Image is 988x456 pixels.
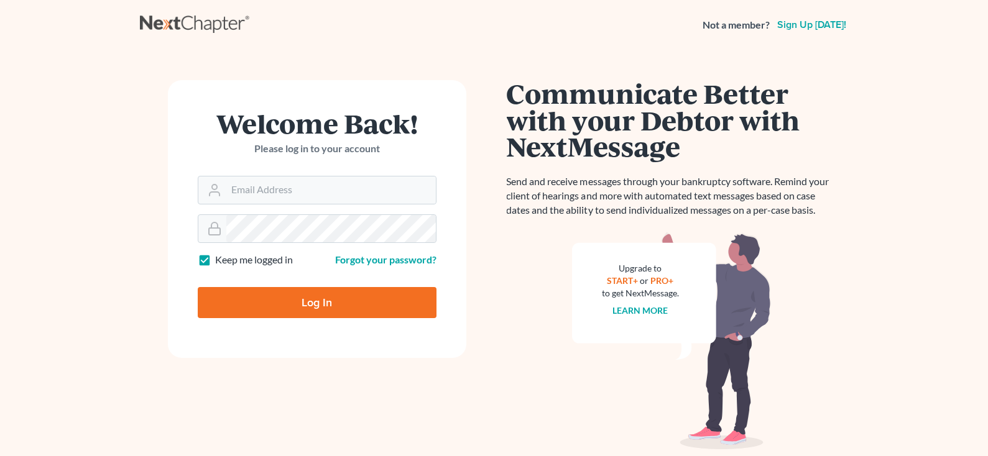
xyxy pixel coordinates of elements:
[612,305,668,316] a: Learn more
[507,80,836,160] h1: Communicate Better with your Debtor with NextMessage
[650,275,673,286] a: PRO+
[198,110,436,137] h1: Welcome Back!
[602,287,679,299] div: to get NextMessage.
[198,142,436,156] p: Please log in to your account
[640,275,649,286] span: or
[198,287,436,318] input: Log In
[335,253,436,265] a: Forgot your password?
[607,275,638,286] a: START+
[572,232,771,450] img: nextmessage_bg-59042aed3d76b12b5cd301f8e5b87938c9018125f34e5fa2b7a6b67550977c72.svg
[215,253,293,267] label: Keep me logged in
[226,176,436,204] input: Email Address
[602,262,679,275] div: Upgrade to
[507,175,836,217] p: Send and receive messages through your bankruptcy software. Remind your client of hearings and mo...
[775,20,849,30] a: Sign up [DATE]!
[703,18,770,32] strong: Not a member?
